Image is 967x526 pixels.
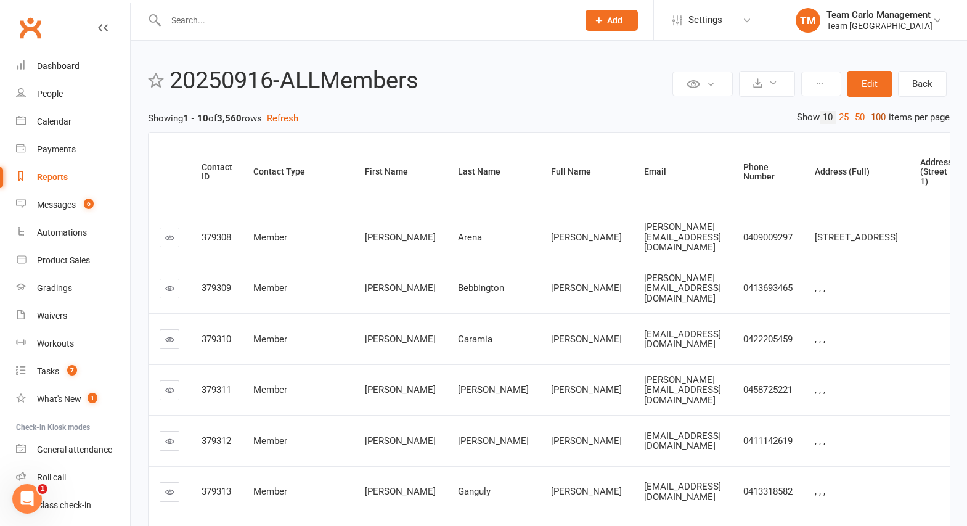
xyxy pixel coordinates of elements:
[202,163,232,182] div: Contact ID
[37,144,76,154] div: Payments
[365,334,436,345] span: [PERSON_NAME]
[37,200,76,210] div: Messages
[37,500,91,510] div: Class check-in
[16,464,130,491] a: Roll call
[586,10,638,31] button: Add
[796,8,820,33] div: TM
[37,339,74,348] div: Workouts
[551,435,622,446] span: [PERSON_NAME]
[365,384,436,395] span: [PERSON_NAME]
[365,486,436,497] span: [PERSON_NAME]
[253,167,344,176] div: Contact Type
[365,282,436,294] span: [PERSON_NAME]
[253,435,287,446] span: Member
[162,12,569,29] input: Search...
[67,365,77,376] span: 7
[836,111,852,124] a: 25
[37,255,90,265] div: Product Sales
[458,282,504,294] span: Bebbington
[38,484,47,494] span: 1
[16,358,130,385] a: Tasks 7
[202,435,231,446] span: 379312
[868,111,889,124] a: 100
[37,311,67,321] div: Waivers
[16,274,130,302] a: Gradings
[365,167,437,176] div: First Name
[815,232,898,243] span: [STREET_ADDRESS]
[551,167,623,176] div: Full Name
[183,113,208,124] strong: 1 - 10
[743,163,794,182] div: Phone Number
[169,68,669,94] h2: 20250916-ALLMembers
[607,15,622,25] span: Add
[458,167,530,176] div: Last Name
[644,329,721,350] span: [EMAIL_ADDRESS][DOMAIN_NAME]
[202,334,231,345] span: 379310
[743,282,793,294] span: 0413693465
[815,282,825,294] span: , , ,
[37,117,71,126] div: Calendar
[88,393,97,403] span: 1
[217,113,242,124] strong: 3,560
[797,111,950,124] div: Show items per page
[551,334,622,345] span: [PERSON_NAME]
[16,219,130,247] a: Automations
[820,111,836,124] a: 10
[16,436,130,464] a: General attendance kiosk mode
[644,374,721,406] span: [PERSON_NAME][EMAIL_ADDRESS][DOMAIN_NAME]
[743,232,793,243] span: 0409009297
[37,228,87,237] div: Automations
[37,366,59,376] div: Tasks
[688,6,722,34] span: Settings
[743,384,793,395] span: 0458725221
[16,385,130,413] a: What's New1
[202,282,231,294] span: 379309
[644,167,722,176] div: Email
[458,435,529,446] span: [PERSON_NAME]
[551,384,622,395] span: [PERSON_NAME]
[815,167,899,176] div: Address (Full)
[644,221,721,253] span: [PERSON_NAME][EMAIL_ADDRESS][DOMAIN_NAME]
[16,302,130,330] a: Waivers
[16,52,130,80] a: Dashboard
[365,435,436,446] span: [PERSON_NAME]
[852,111,868,124] a: 50
[84,199,94,209] span: 6
[644,273,721,304] span: [PERSON_NAME][EMAIL_ADDRESS][DOMAIN_NAME]
[16,330,130,358] a: Workouts
[37,172,68,182] div: Reports
[847,71,892,97] button: Edit
[815,334,825,345] span: , , ,
[37,472,66,482] div: Roll call
[16,247,130,274] a: Product Sales
[458,232,482,243] span: Arena
[148,111,950,126] div: Showing of rows
[16,163,130,191] a: Reports
[253,232,287,243] span: Member
[920,158,952,186] div: Address (Street 1)
[253,384,287,395] span: Member
[202,232,231,243] span: 379308
[826,20,932,31] div: Team [GEOGRAPHIC_DATA]
[202,384,231,395] span: 379311
[37,89,63,99] div: People
[551,282,622,294] span: [PERSON_NAME]
[202,486,231,497] span: 379313
[644,481,721,503] span: [EMAIL_ADDRESS][DOMAIN_NAME]
[458,486,491,497] span: Ganguly
[743,334,793,345] span: 0422205459
[551,486,622,497] span: [PERSON_NAME]
[37,445,112,454] div: General attendance
[37,283,72,293] div: Gradings
[551,232,622,243] span: [PERSON_NAME]
[253,282,287,294] span: Member
[815,435,825,446] span: , , ,
[12,484,42,514] iframe: Intercom live chat
[458,384,529,395] span: [PERSON_NAME]
[16,136,130,163] a: Payments
[743,486,793,497] span: 0413318582
[37,394,81,404] div: What's New
[16,491,130,519] a: Class kiosk mode
[826,9,932,20] div: Team Carlo Management
[16,191,130,219] a: Messages 6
